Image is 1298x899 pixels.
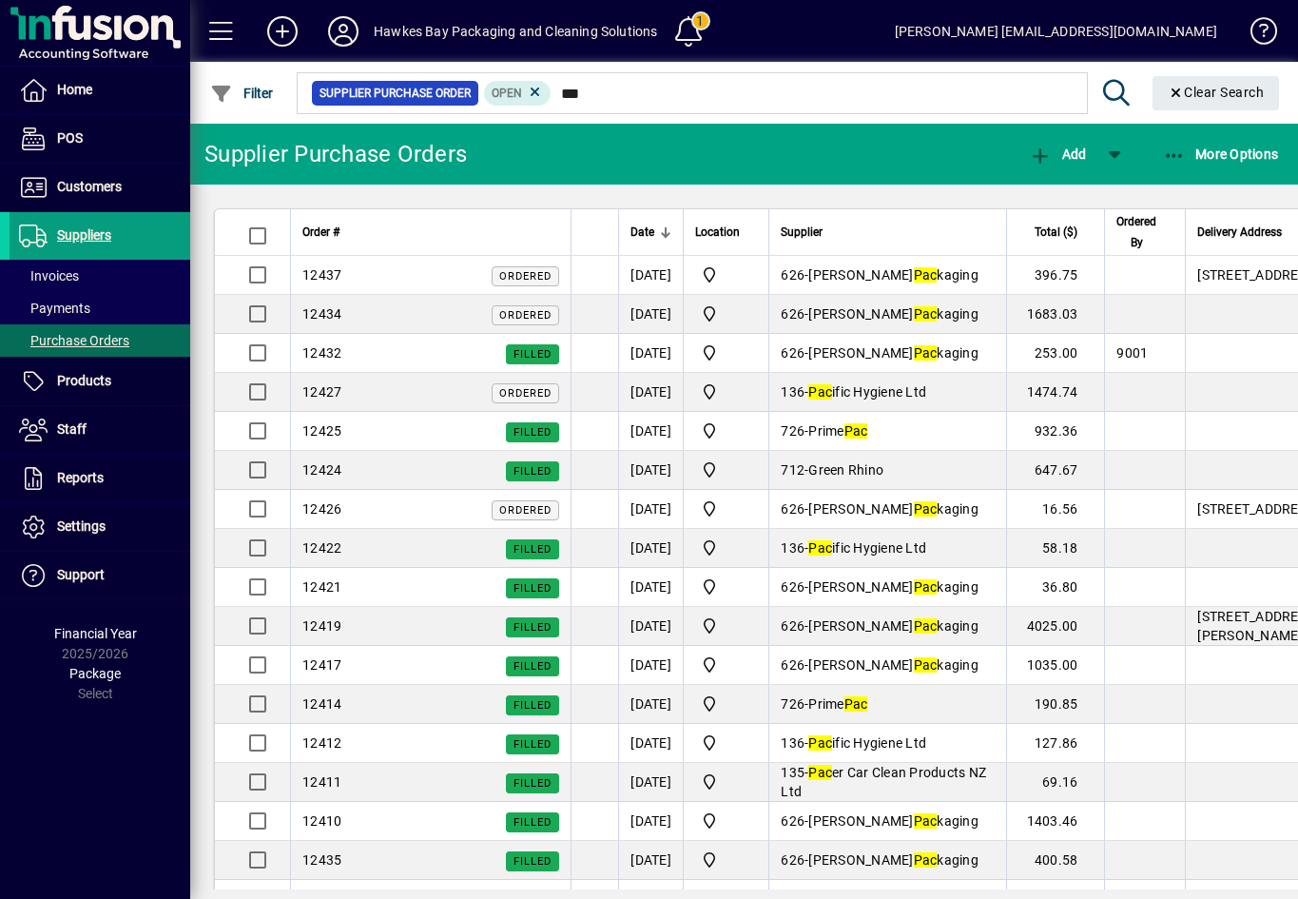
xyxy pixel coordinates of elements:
[1158,137,1284,171] button: More Options
[57,470,104,485] span: Reports
[895,16,1217,47] div: [PERSON_NAME] [EMAIL_ADDRESS][DOMAIN_NAME]
[768,568,1006,607] td: -
[618,412,683,451] td: [DATE]
[768,646,1006,685] td: -
[302,462,341,478] span: 12424
[695,420,757,442] span: Central
[19,333,129,348] span: Purchase Orders
[808,813,978,829] span: [PERSON_NAME] kaging
[695,576,757,598] span: Central
[618,529,683,568] td: [DATE]
[618,568,683,607] td: [DATE]
[1006,607,1104,646] td: 4025.00
[630,222,671,243] div: Date
[768,295,1006,334] td: -
[808,306,978,322] span: [PERSON_NAME] kaging
[484,81,552,106] mat-chip: Completion Status: Open
[695,222,740,243] span: Location
[695,459,757,481] span: Central
[1006,685,1104,724] td: 190.85
[695,342,757,364] span: Central
[54,626,137,641] span: Financial Year
[914,579,938,595] em: Pac
[695,303,757,325] span: Central
[695,810,757,832] span: Central
[57,373,111,388] span: Products
[808,852,978,868] span: [PERSON_NAME] kaging
[57,518,106,534] span: Settings
[513,543,552,556] span: Filled
[1035,222,1077,243] span: Total ($)
[57,567,105,582] span: Support
[808,657,978,673] span: [PERSON_NAME] kaging
[57,421,87,437] span: Staff
[1116,211,1173,253] div: Ordered By
[57,82,92,97] span: Home
[374,16,658,47] div: Hawkes Bay Packaging and Cleaning Solutions
[768,724,1006,763] td: -
[768,802,1006,841] td: -
[618,256,683,295] td: [DATE]
[1006,412,1104,451] td: 932.36
[781,423,804,439] span: 726
[695,537,757,559] span: Central
[781,222,823,243] span: Supplier
[695,498,757,520] span: Central
[618,763,683,802] td: [DATE]
[1006,256,1104,295] td: 396.75
[252,14,313,49] button: Add
[1006,334,1104,373] td: 253.00
[618,685,683,724] td: [DATE]
[10,552,190,599] a: Support
[808,696,867,712] span: Prime
[768,607,1006,646] td: -
[768,412,1006,451] td: -
[781,384,804,400] span: 136
[302,306,341,322] span: 12434
[10,324,190,357] a: Purchase Orders
[618,373,683,412] td: [DATE]
[302,267,341,283] span: 12437
[695,771,757,793] span: Central
[808,423,867,439] span: Prime
[513,699,552,712] span: Filled
[499,309,552,322] span: Ordered
[513,426,552,439] span: Filled
[19,301,90,316] span: Payments
[914,852,938,868] em: Pac
[69,666,121,681] span: Package
[808,501,978,517] span: [PERSON_NAME] kaging
[808,384,832,400] em: Pac
[618,607,683,646] td: [DATE]
[302,579,341,595] span: 12421
[302,384,341,400] span: 12427
[513,621,552,634] span: Filled
[768,334,1006,373] td: -
[513,660,552,673] span: Filled
[513,348,552,361] span: Filled
[808,765,832,780] em: Pac
[313,14,374,49] button: Profile
[1168,85,1265,100] span: Clear Search
[513,816,552,829] span: Filled
[781,765,986,799] span: er Car Clean Products NZ Ltd
[914,345,938,361] em: Pac
[618,490,683,529] td: [DATE]
[695,222,757,243] div: Location
[1006,451,1104,490] td: 647.67
[210,86,274,101] span: Filter
[204,139,467,169] div: Supplier Purchase Orders
[1006,802,1104,841] td: 1403.46
[1006,763,1104,802] td: 69.16
[513,582,552,595] span: Filled
[695,381,757,403] span: Central
[57,227,111,243] span: Suppliers
[618,334,683,373] td: [DATE]
[768,685,1006,724] td: -
[914,618,938,634] em: Pac
[10,260,190,292] a: Invoices
[1163,147,1279,162] span: More Options
[781,618,804,634] span: 626
[513,738,552,751] span: Filled
[768,841,1006,880] td: -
